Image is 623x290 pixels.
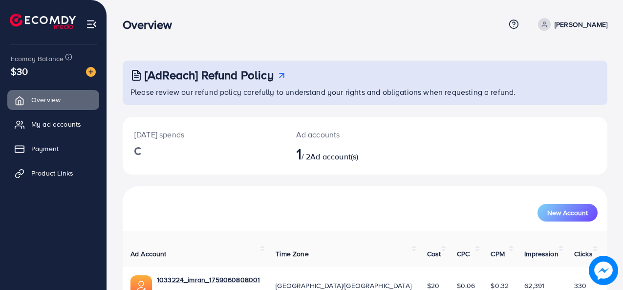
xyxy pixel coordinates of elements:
button: New Account [537,204,598,222]
span: Time Zone [276,249,308,259]
span: New Account [547,209,588,216]
h2: / 2 [296,144,394,163]
h3: Overview [123,18,180,32]
a: Overview [7,90,99,110]
span: CPC [457,249,470,259]
span: Ad Account [130,249,167,259]
span: Ecomdy Balance [11,54,64,64]
p: [PERSON_NAME] [555,19,607,30]
span: Cost [427,249,441,259]
a: My ad accounts [7,114,99,134]
img: image [589,256,618,285]
img: logo [10,14,76,29]
span: Impression [524,249,559,259]
h3: [AdReach] Refund Policy [145,68,274,82]
p: Please review our refund policy carefully to understand your rights and obligations when requesti... [130,86,602,98]
span: $30 [11,64,28,78]
span: Payment [31,144,59,154]
a: [PERSON_NAME] [534,18,607,31]
span: Product Links [31,168,73,178]
img: image [86,67,96,77]
span: Overview [31,95,61,105]
a: 1033224_imran_1759060808001 [157,275,260,285]
a: Payment [7,139,99,158]
span: Clicks [574,249,593,259]
span: CPM [491,249,504,259]
p: Ad accounts [296,129,394,140]
span: Ad account(s) [310,151,358,162]
p: [DATE] spends [134,129,273,140]
span: My ad accounts [31,119,81,129]
a: Product Links [7,163,99,183]
span: 1 [296,142,301,165]
img: menu [86,19,97,30]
